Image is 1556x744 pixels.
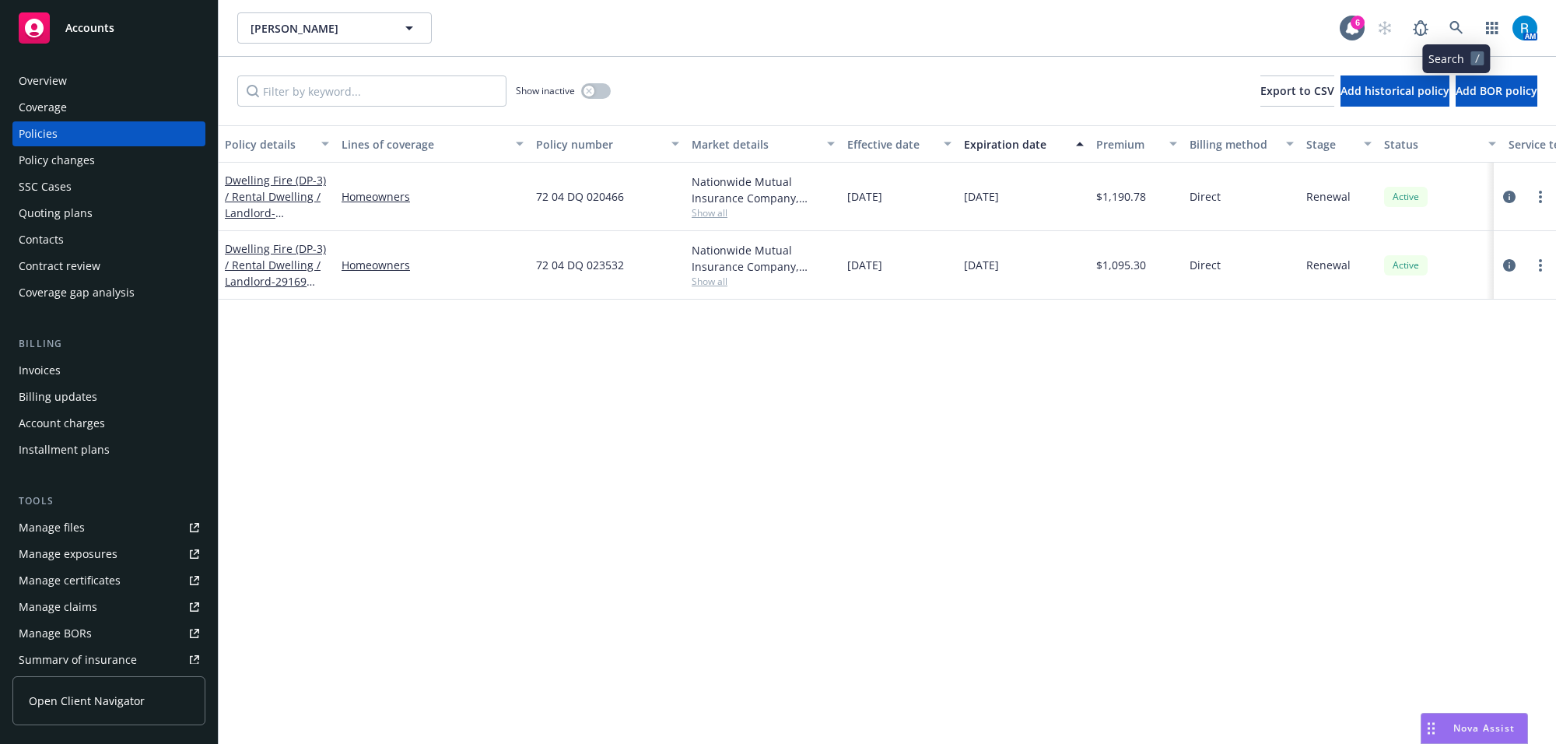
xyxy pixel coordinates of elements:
span: Add BOR policy [1456,83,1537,98]
a: Dwelling Fire (DP-3) / Rental Dwelling / Landlord [225,173,326,253]
span: Active [1390,190,1421,204]
button: Lines of coverage [335,125,530,163]
a: Switch app [1477,12,1508,44]
div: Policy details [225,136,312,153]
a: Billing updates [12,384,205,409]
div: Manage exposures [19,542,117,567]
div: Manage files [19,515,85,540]
a: Contacts [12,227,205,252]
span: Nova Assist [1453,721,1515,735]
span: Show inactive [516,84,575,97]
div: Installment plans [19,437,110,462]
div: Billing [12,336,205,352]
span: 72 04 DQ 023532 [536,257,624,273]
a: Coverage [12,95,205,120]
span: Export to CSV [1260,83,1334,98]
div: Status [1384,136,1479,153]
span: [DATE] [847,188,882,205]
button: [PERSON_NAME] [237,12,432,44]
button: Stage [1300,125,1378,163]
span: Direct [1190,188,1221,205]
button: Export to CSV [1260,75,1334,107]
span: [DATE] [964,188,999,205]
div: Invoices [19,358,61,383]
a: Search [1441,12,1472,44]
span: - [PERSON_NAME] & [PERSON_NAME] [225,205,323,253]
span: [DATE] [847,257,882,273]
span: [DATE] [964,257,999,273]
button: Premium [1090,125,1183,163]
span: Show all [692,206,835,219]
span: $1,095.30 [1096,257,1146,273]
a: Dwelling Fire (DP-3) / Rental Dwelling / Landlord [225,241,326,305]
button: Status [1378,125,1502,163]
button: Billing method [1183,125,1300,163]
a: Coverage gap analysis [12,280,205,305]
span: - 29169 [STREET_ADDRESS] [225,274,324,305]
button: Effective date [841,125,958,163]
a: Manage files [12,515,205,540]
a: Manage BORs [12,621,205,646]
a: Summary of insurance [12,647,205,672]
a: more [1531,188,1550,206]
button: Policy details [219,125,335,163]
div: Drag to move [1421,714,1441,743]
a: Contract review [12,254,205,279]
div: Nationwide Mutual Insurance Company, Nationwide Insurance Company [692,242,835,275]
div: Contacts [19,227,64,252]
span: Open Client Navigator [29,693,145,709]
a: Overview [12,68,205,93]
a: Policy changes [12,148,205,173]
a: Invoices [12,358,205,383]
div: 6 [1351,16,1365,30]
button: Add historical policy [1340,75,1449,107]
a: more [1531,256,1550,275]
img: photo [1512,16,1537,40]
div: Manage BORs [19,621,92,646]
button: Expiration date [958,125,1090,163]
div: Billing method [1190,136,1277,153]
div: Quoting plans [19,201,93,226]
span: 72 04 DQ 020466 [536,188,624,205]
button: Policy number [530,125,685,163]
a: Homeowners [342,188,524,205]
span: Show all [692,275,835,288]
button: Market details [685,125,841,163]
div: Premium [1096,136,1160,153]
a: circleInformation [1500,256,1519,275]
a: Account charges [12,411,205,436]
div: Summary of insurance [19,647,137,672]
span: Accounts [65,22,114,34]
a: Quoting plans [12,201,205,226]
span: Renewal [1306,257,1351,273]
div: Market details [692,136,818,153]
div: Policy changes [19,148,95,173]
div: Coverage gap analysis [19,280,135,305]
a: Report a Bug [1405,12,1436,44]
span: Add historical policy [1340,83,1449,98]
a: Installment plans [12,437,205,462]
button: Add BOR policy [1456,75,1537,107]
input: Filter by keyword... [237,75,506,107]
span: Active [1390,258,1421,272]
div: Overview [19,68,67,93]
div: Policies [19,121,58,146]
div: Contract review [19,254,100,279]
div: Policy number [536,136,662,153]
div: SSC Cases [19,174,72,199]
a: Homeowners [342,257,524,273]
div: Manage claims [19,595,97,619]
div: Stage [1306,136,1354,153]
a: Manage claims [12,595,205,619]
span: [PERSON_NAME] [251,20,385,37]
div: Nationwide Mutual Insurance Company, Nationwide Insurance Company [692,174,835,206]
a: Manage exposures [12,542,205,567]
div: Expiration date [964,136,1067,153]
div: Lines of coverage [342,136,506,153]
a: Manage certificates [12,568,205,593]
a: SSC Cases [12,174,205,199]
span: Direct [1190,257,1221,273]
div: Coverage [19,95,67,120]
span: Renewal [1306,188,1351,205]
